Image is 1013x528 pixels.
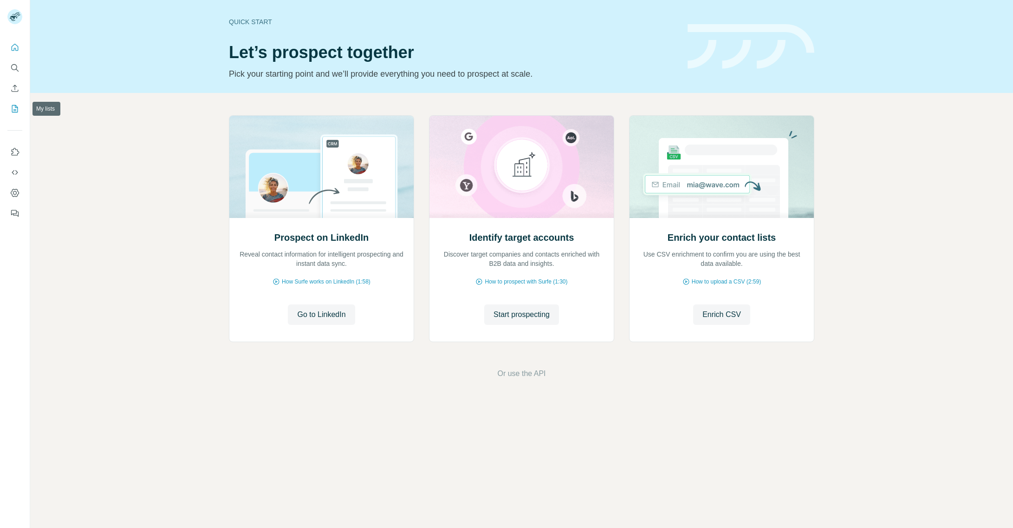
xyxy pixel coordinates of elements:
div: Quick start [229,17,676,26]
span: How to upload a CSV (2:59) [692,277,761,286]
h2: Enrich your contact lists [668,231,776,244]
span: Go to LinkedIn [297,309,345,320]
button: Enrich CSV [693,304,750,325]
img: Prospect on LinkedIn [229,116,414,218]
p: Use CSV enrichment to confirm you are using the best data available. [639,250,805,268]
button: Start prospecting [484,304,559,325]
h1: Let’s prospect together [229,43,676,62]
span: How to prospect with Surfe (1:30) [485,277,567,286]
button: Search [7,59,22,76]
h2: Identify target accounts [469,231,574,244]
p: Reveal contact information for intelligent prospecting and instant data sync. [239,250,404,268]
p: Pick your starting point and we’ll provide everything you need to prospect at scale. [229,67,676,80]
button: Quick start [7,39,22,56]
span: How Surfe works on LinkedIn (1:58) [282,277,370,286]
button: Or use the API [497,368,545,379]
img: Identify target accounts [429,116,614,218]
button: Go to LinkedIn [288,304,355,325]
button: Feedback [7,205,22,222]
button: Use Surfe on LinkedIn [7,144,22,160]
button: Dashboard [7,185,22,201]
img: Enrich your contact lists [629,116,814,218]
button: Enrich CSV [7,80,22,97]
p: Discover target companies and contacts enriched with B2B data and insights. [439,250,604,268]
img: banner [688,24,814,69]
button: Use Surfe API [7,164,22,181]
span: Enrich CSV [702,309,741,320]
span: Start prospecting [494,309,550,320]
h2: Prospect on LinkedIn [274,231,369,244]
button: My lists [7,100,22,117]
